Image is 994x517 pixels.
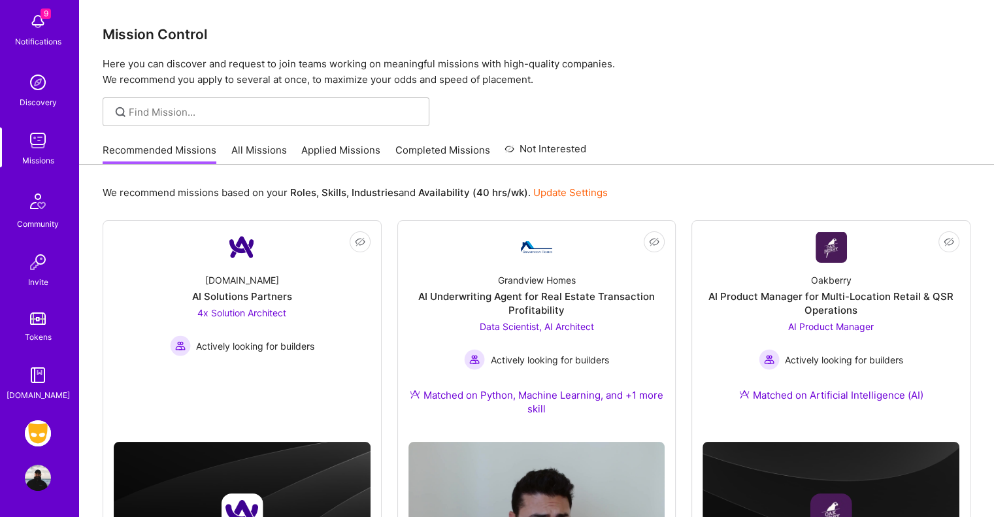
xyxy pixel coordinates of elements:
img: Invite [25,249,51,275]
a: Company Logo[DOMAIN_NAME]AI Solutions Partners4x Solution Architect Actively looking for builders... [114,231,371,403]
div: Invite [28,275,48,289]
b: Roles [290,186,316,199]
img: discovery [25,69,51,95]
h3: Mission Control [103,26,970,42]
span: 9 [41,8,51,19]
a: Update Settings [533,186,608,199]
img: teamwork [25,127,51,154]
img: Ateam Purple Icon [410,389,420,399]
a: Applied Missions [301,143,380,165]
div: AI Product Manager for Multi-Location Retail & QSR Operations [703,290,959,317]
a: Grindr: Data + FE + CyberSecurity + QA [22,420,54,446]
i: icon EyeClosed [944,237,954,247]
img: Actively looking for builders [170,335,191,356]
div: Matched on Python, Machine Learning, and +1 more skill [408,388,665,416]
i: icon SearchGrey [113,105,128,120]
img: Grindr: Data + FE + CyberSecurity + QA [25,420,51,446]
div: Missions [22,154,54,167]
span: AI Product Manager [788,321,874,332]
img: Community [22,186,54,217]
div: Discovery [20,95,57,109]
a: Company LogoOakberryAI Product Manager for Multi-Location Retail & QSR OperationsAI Product Manag... [703,231,959,418]
i: icon EyeClosed [355,237,365,247]
div: Grandview Homes [497,273,575,287]
a: Recommended Missions [103,143,216,165]
span: Actively looking for builders [196,339,314,353]
a: Not Interested [505,141,586,165]
div: Tokens [25,330,52,344]
p: Here you can discover and request to join teams working on meaningful missions with high-quality ... [103,56,970,88]
img: guide book [25,362,51,388]
span: 4x Solution Architect [197,307,286,318]
img: Company Logo [816,232,847,263]
img: Ateam Purple Icon [739,389,750,399]
img: Company Logo [226,231,257,263]
input: Find Mission... [129,105,420,119]
b: Industries [352,186,399,199]
img: User Avatar [25,465,51,491]
img: Actively looking for builders [464,349,485,370]
img: tokens [30,312,46,325]
div: Matched on Artificial Intelligence (AI) [739,388,923,402]
div: AI Solutions Partners [192,290,292,303]
div: [DOMAIN_NAME] [205,273,279,287]
div: Community [17,217,59,231]
p: We recommend missions based on your , , and . [103,186,608,199]
img: Company Logo [521,241,552,253]
a: All Missions [231,143,287,165]
div: Oakberry [811,273,852,287]
img: Actively looking for builders [759,349,780,370]
div: AI Underwriting Agent for Real Estate Transaction Profitability [408,290,665,317]
span: Actively looking for builders [785,353,903,367]
b: Availability (40 hrs/wk) [418,186,528,199]
a: Completed Missions [395,143,490,165]
span: Data Scientist, AI Architect [479,321,593,332]
i: icon EyeClosed [649,237,659,247]
div: Notifications [15,35,61,48]
div: [DOMAIN_NAME] [7,388,70,402]
a: User Avatar [22,465,54,491]
b: Skills [322,186,346,199]
img: bell [25,8,51,35]
a: Company LogoGrandview HomesAI Underwriting Agent for Real Estate Transaction ProfitabilityData Sc... [408,231,665,431]
span: Actively looking for builders [490,353,608,367]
